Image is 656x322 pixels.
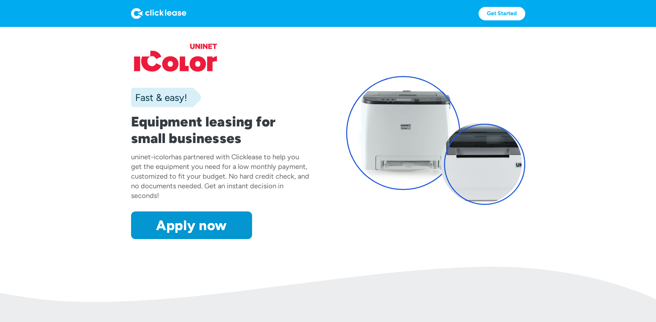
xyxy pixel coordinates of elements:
img: Logo [131,8,186,19]
div: Fast & easy! [131,91,187,104]
a: Get Started [479,7,525,20]
div: has partnered with Clicklease to help you get the equipment you need for a low monthly payment, c... [131,153,309,200]
div: uninet-icolor [131,153,171,161]
a: Apply now [131,211,252,239]
h1: Equipment leasing for small businesses [131,113,310,146]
